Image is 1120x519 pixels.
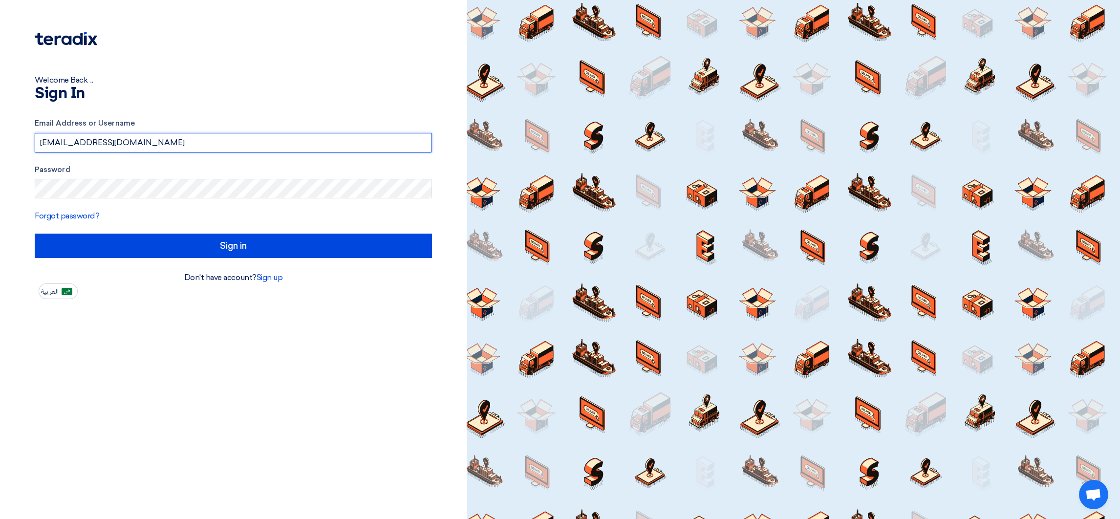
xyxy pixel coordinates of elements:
div: Welcome Back ... [35,74,432,86]
img: ar-AR.png [62,288,72,295]
input: Enter your business email or username [35,133,432,152]
img: Teradix logo [35,32,97,45]
span: العربية [41,288,59,295]
a: Sign up [257,273,283,282]
label: Email Address or Username [35,118,432,129]
div: Open chat [1079,480,1108,509]
h1: Sign In [35,86,432,102]
a: Forgot password? [35,211,99,220]
label: Password [35,164,432,175]
button: العربية [39,283,78,299]
div: Don't have account? [35,272,432,283]
input: Sign in [35,234,432,258]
